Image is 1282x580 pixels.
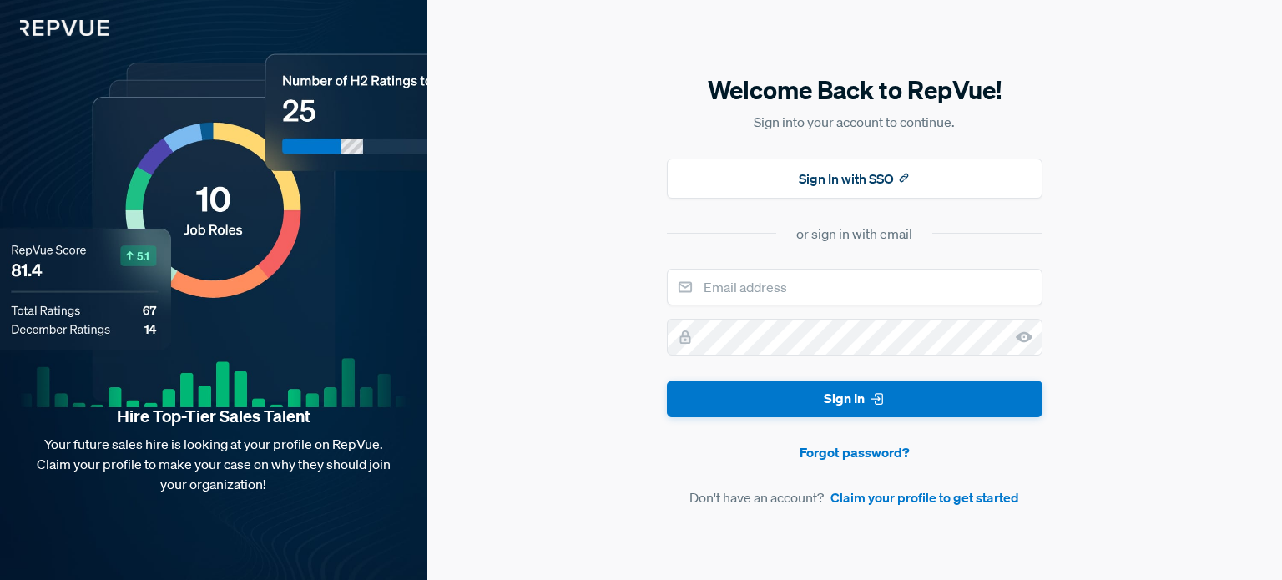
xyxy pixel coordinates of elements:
[667,73,1042,108] h5: Welcome Back to RepVue!
[667,487,1042,507] article: Don't have an account?
[667,381,1042,418] button: Sign In
[667,442,1042,462] a: Forgot password?
[830,487,1019,507] a: Claim your profile to get started
[667,112,1042,132] p: Sign into your account to continue.
[796,224,912,244] div: or sign in with email
[27,406,401,427] strong: Hire Top-Tier Sales Talent
[27,434,401,494] p: Your future sales hire is looking at your profile on RepVue. Claim your profile to make your case...
[667,159,1042,199] button: Sign In with SSO
[667,269,1042,305] input: Email address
